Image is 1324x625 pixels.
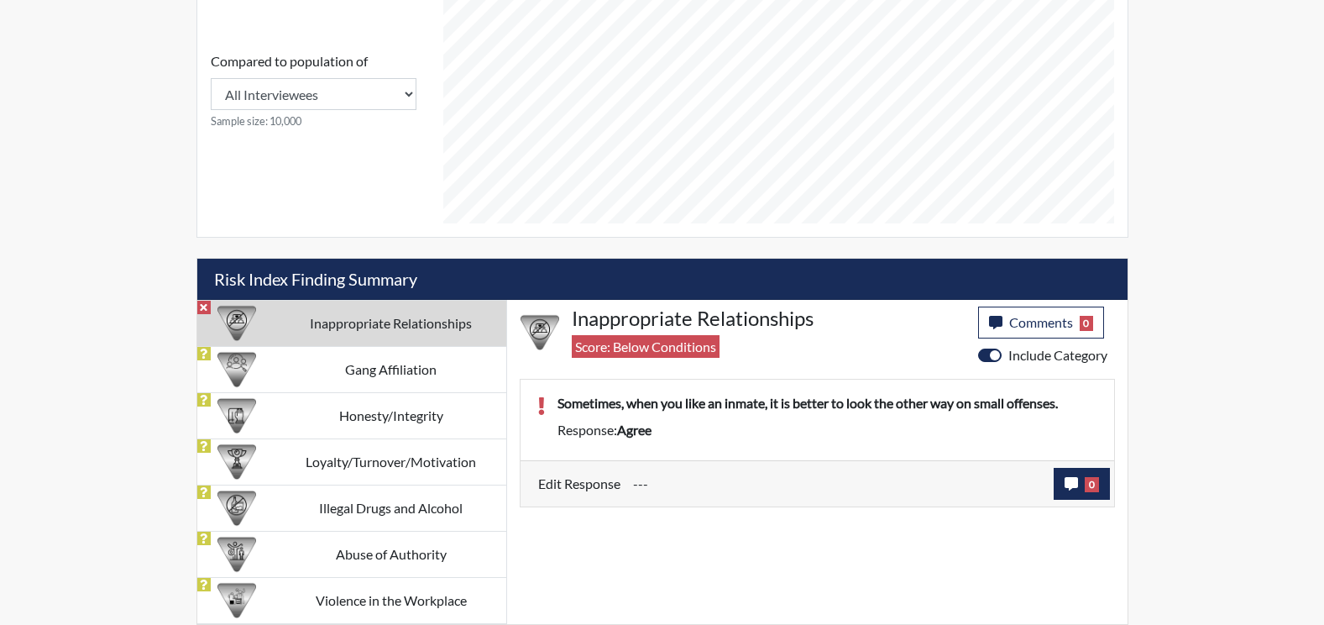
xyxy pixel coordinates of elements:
[211,51,416,129] div: Consistency Score comparison among population
[1008,345,1107,365] label: Include Category
[276,346,506,392] td: Gang Affiliation
[1009,314,1073,330] span: Comments
[557,393,1097,413] p: Sometimes, when you like an inmate, it is better to look the other way on small offenses.
[276,439,506,485] td: Loyalty/Turnover/Motivation
[1085,477,1099,492] span: 0
[276,485,506,531] td: Illegal Drugs and Alcohol
[217,397,256,435] img: CATEGORY%20ICON-11.a5f294f4.png
[620,468,1054,500] div: Update the test taker's response, the change might impact the score
[276,392,506,439] td: Honesty/Integrity
[217,443,256,481] img: CATEGORY%20ICON-17.40ef8247.png
[572,307,966,331] h4: Inappropriate Relationships
[538,468,620,500] label: Edit Response
[545,420,1110,440] div: Response:
[217,350,256,389] img: CATEGORY%20ICON-02.2c5dd649.png
[572,335,720,358] span: Score: Below Conditions
[617,422,652,438] span: agree
[1080,316,1094,331] span: 0
[521,313,559,352] img: CATEGORY%20ICON-14.139f8ef7.png
[197,259,1128,300] h5: Risk Index Finding Summary
[276,300,506,346] td: Inappropriate Relationships
[211,51,368,71] label: Compared to population of
[217,304,256,343] img: CATEGORY%20ICON-14.139f8ef7.png
[217,581,256,620] img: CATEGORY%20ICON-26.eccbb84f.png
[217,489,256,528] img: CATEGORY%20ICON-12.0f6f1024.png
[217,535,256,574] img: CATEGORY%20ICON-01.94e51fac.png
[978,307,1105,339] button: Comments0
[1054,468,1110,500] button: 0
[211,113,416,129] small: Sample size: 10,000
[276,577,506,623] td: Violence in the Workplace
[276,531,506,577] td: Abuse of Authority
